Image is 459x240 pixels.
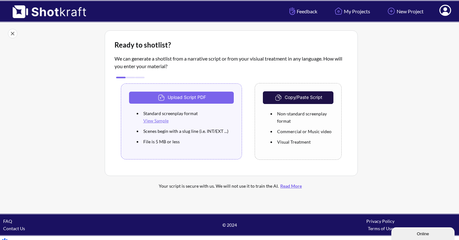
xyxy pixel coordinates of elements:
a: FAQ [3,218,12,224]
li: Visual Treatment [276,137,333,147]
li: Non-standard screenplay format [276,108,333,126]
div: Ready to shotlist? [115,40,348,50]
img: Close Icon [8,29,17,38]
img: Home Icon [333,6,344,16]
button: Upload Script PDF [129,92,234,104]
a: View Sample [143,118,169,123]
img: Hand Icon [288,6,297,16]
span: Feedback [288,8,317,15]
span: © 2024 [154,221,305,229]
li: Commercial or Music video [276,126,333,137]
li: Scenes begin with a slug line (i.e. INT/EXT ...) [142,126,234,136]
div: Terms of Use [305,225,456,232]
iframe: chat widget [391,226,456,240]
p: We can generate a shotlist from a narrative script or from your visiual treatment in any language... [115,55,348,70]
img: CopyAndPaste Icon [274,93,285,102]
img: Upload Icon [157,93,168,102]
div: Your script is secure with us. We will not use it to train the AI. [130,182,332,190]
a: Contact Us [3,226,25,231]
button: Copy/Paste Script [263,91,333,104]
a: New Project [381,3,428,20]
li: File is 5 MB or less [142,136,234,147]
img: Add Icon [386,6,397,16]
a: Read More [279,183,303,189]
a: My Projects [328,3,375,20]
li: Standard screenplay format [142,108,234,126]
div: Privacy Policy [305,217,456,225]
